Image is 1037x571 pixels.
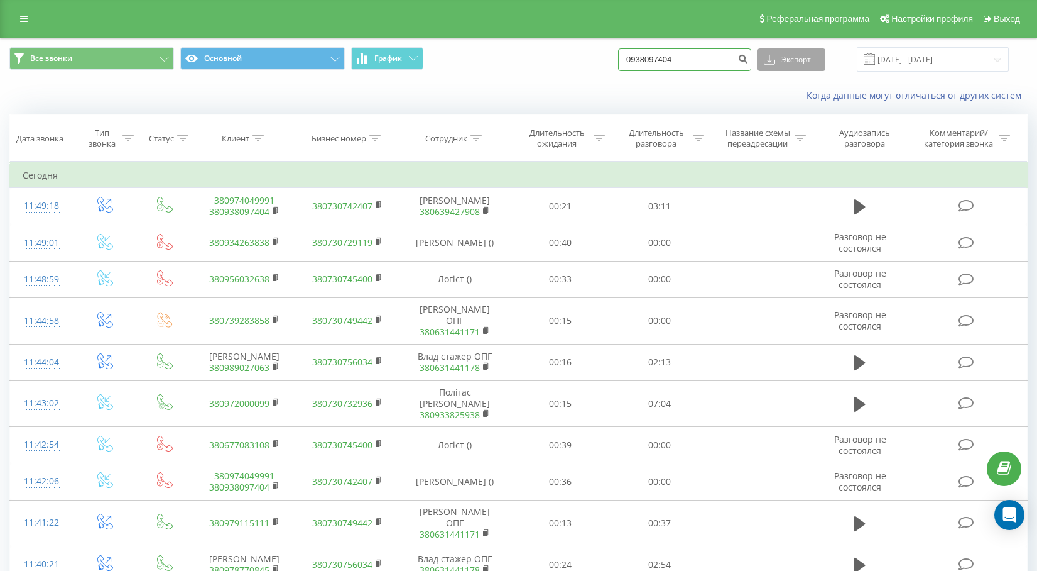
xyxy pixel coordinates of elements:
[610,297,709,344] td: 00:00
[16,133,63,144] div: Дата звонка
[209,517,269,529] a: 380979115111
[214,470,274,482] a: 380974049991
[209,314,269,326] a: 380739283858
[23,433,61,457] div: 11:42:54
[757,48,825,71] button: Экспорт
[806,89,1028,101] a: Когда данные могут отличаться от других систем
[312,356,372,368] a: 380730756034
[23,194,61,218] div: 11:49:18
[23,231,61,255] div: 11:49:01
[399,261,510,297] td: Логіст ()
[312,397,372,409] a: 380730732936
[399,297,510,344] td: [PERSON_NAME] ОПГ
[724,128,791,149] div: Название схемы переадресации
[23,267,61,292] div: 11:48:59
[312,558,372,570] a: 380730756034
[209,397,269,409] a: 380972000099
[922,128,996,149] div: Комментарий/категория звонка
[399,188,510,225] td: [PERSON_NAME]
[420,409,480,421] a: 380933825938
[399,463,510,500] td: [PERSON_NAME] ()
[834,267,886,291] span: Разговор не состоялся
[23,309,61,333] div: 11:44:58
[214,194,274,206] a: 380974049991
[610,188,709,225] td: 03:11
[399,500,510,546] td: [PERSON_NAME] ОПГ
[10,163,1028,188] td: Сегодня
[834,470,886,493] span: Разговор не состоялся
[420,362,480,374] a: 380631441178
[399,380,510,427] td: Полігас [PERSON_NAME]
[610,463,709,500] td: 00:00
[425,133,467,144] div: Сотрудник
[511,463,610,500] td: 00:36
[511,225,610,261] td: 00:40
[209,362,269,374] a: 380989027063
[610,500,709,546] td: 00:37
[523,128,590,149] div: Длительность ожидания
[312,475,372,487] a: 380730742407
[511,297,610,344] td: 00:15
[610,261,709,297] td: 00:00
[209,481,269,493] a: 380938097404
[610,427,709,463] td: 00:00
[420,528,480,540] a: 380631441171
[834,309,886,332] span: Разговор не состоялся
[420,326,480,338] a: 380631441171
[511,500,610,546] td: 00:13
[618,48,751,71] input: Поиск по номеру
[622,128,690,149] div: Длительность разговора
[23,469,61,494] div: 11:42:06
[891,14,973,24] span: Настройки профиля
[209,439,269,451] a: 380677083108
[193,344,296,380] td: [PERSON_NAME]
[511,188,610,225] td: 00:21
[834,231,886,254] span: Разговор не состоялся
[180,47,345,70] button: Основной
[85,128,119,149] div: Тип звонка
[511,427,610,463] td: 00:39
[209,206,269,218] a: 380938097404
[312,200,372,212] a: 380730742407
[312,133,366,144] div: Бизнес номер
[399,344,510,380] td: Влад стажер ОПГ
[209,273,269,285] a: 380956032638
[610,380,709,427] td: 07:04
[824,128,905,149] div: Аудиозапись разговора
[766,14,869,24] span: Реферальная программа
[23,391,61,416] div: 11:43:02
[312,439,372,451] a: 380730745400
[149,133,174,144] div: Статус
[222,133,249,144] div: Клиент
[374,54,402,63] span: График
[9,47,174,70] button: Все звонки
[610,225,709,261] td: 00:00
[23,511,61,535] div: 11:41:22
[994,500,1024,530] div: Open Intercom Messenger
[30,53,72,64] span: Все звонки
[312,273,372,285] a: 380730745400
[420,206,480,218] a: 380639427908
[351,47,423,70] button: График
[399,225,510,261] td: [PERSON_NAME] ()
[511,261,610,297] td: 00:33
[610,344,709,380] td: 02:13
[511,344,610,380] td: 00:16
[834,433,886,457] span: Разговор не состоялся
[399,427,510,463] td: Логіст ()
[23,350,61,375] div: 11:44:04
[209,236,269,248] a: 380934263838
[994,14,1020,24] span: Выход
[312,517,372,529] a: 380730749442
[312,314,372,326] a: 380730749442
[312,236,372,248] a: 380730729119
[511,380,610,427] td: 00:15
